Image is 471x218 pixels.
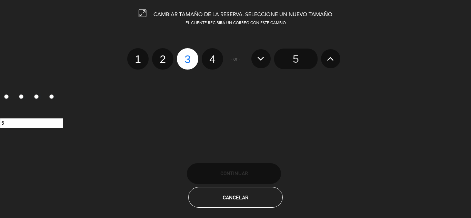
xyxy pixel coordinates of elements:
[223,195,248,200] span: Cancelar
[188,187,282,208] button: Cancelar
[153,12,332,18] span: CAMBIAR TAMAÑO DE LA RESERVA. SELECCIONE UN NUEVO TAMAÑO
[127,48,149,70] label: 1
[230,55,241,63] span: - or -
[152,48,173,70] label: 2
[186,21,286,25] span: EL CLIENTE RECIBIRÁ UN CORREO CON ESTE CAMBIO
[45,91,60,103] label: 4
[15,91,30,103] label: 2
[30,91,46,103] label: 3
[4,94,9,99] input: 1
[202,48,223,70] label: 4
[19,94,23,99] input: 2
[49,94,54,99] input: 4
[220,170,248,176] span: Continuar
[34,94,39,99] input: 3
[177,48,198,70] label: 3
[187,163,281,184] button: Continuar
